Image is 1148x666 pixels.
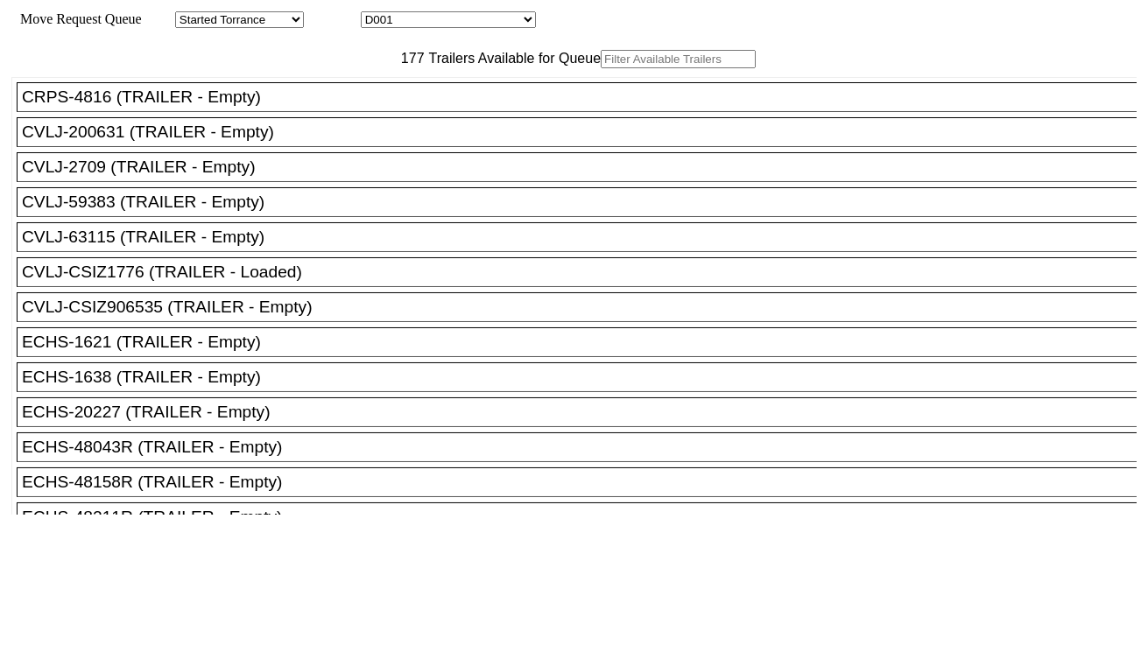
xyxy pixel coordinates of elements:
div: ECHS-20227 (TRAILER - Empty) [22,403,1147,422]
input: Filter Available Trailers [601,50,756,68]
span: Area [144,11,172,26]
div: CRPS-4816 (TRAILER - Empty) [22,88,1147,107]
span: Location [307,11,357,26]
div: CVLJ-59383 (TRAILER - Empty) [22,193,1147,212]
div: ECHS-48158R (TRAILER - Empty) [22,473,1147,492]
div: CVLJ-200631 (TRAILER - Empty) [22,123,1147,142]
div: ECHS-48043R (TRAILER - Empty) [22,438,1147,457]
div: ECHS-1621 (TRAILER - Empty) [22,333,1147,352]
div: CVLJ-CSIZ1776 (TRAILER - Loaded) [22,263,1147,282]
div: CVLJ-CSIZ906535 (TRAILER - Empty) [22,298,1147,317]
span: 177 [392,51,425,66]
div: CVLJ-63115 (TRAILER - Empty) [22,228,1147,247]
span: Move Request Queue [11,11,142,26]
div: CVLJ-2709 (TRAILER - Empty) [22,158,1147,177]
span: Trailers Available for Queue [425,51,602,66]
div: ECHS-1638 (TRAILER - Empty) [22,368,1147,387]
div: ECHS-48211R (TRAILER - Empty) [22,508,1147,527]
